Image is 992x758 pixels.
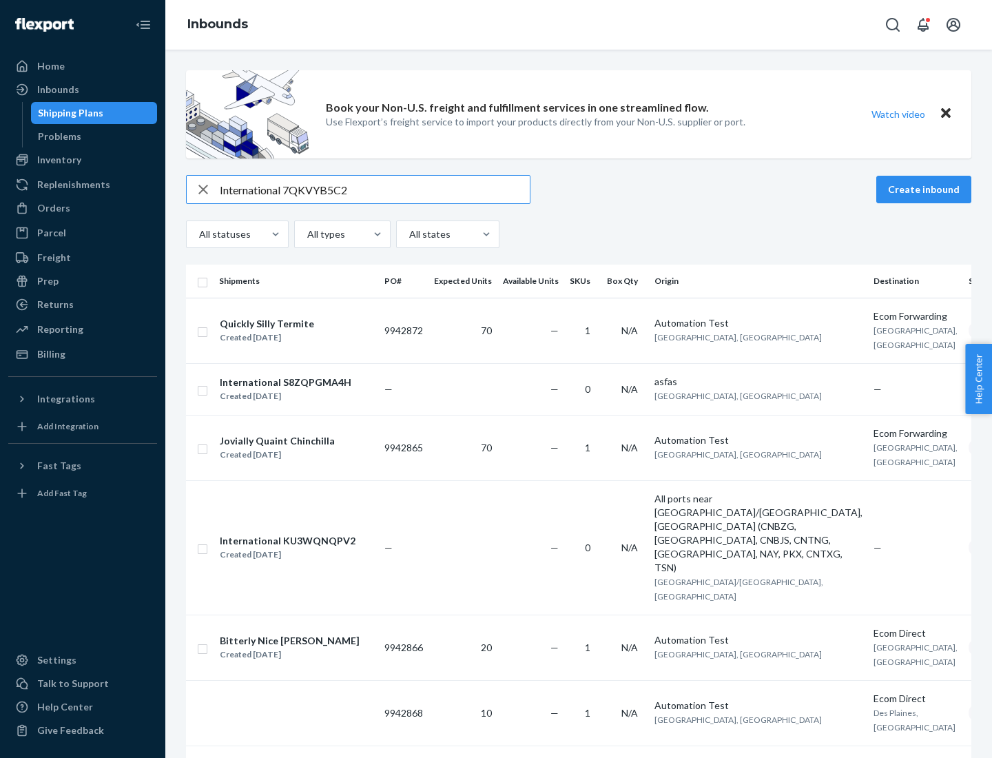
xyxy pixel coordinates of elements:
div: Home [37,59,65,73]
span: — [550,442,559,453]
span: [GEOGRAPHIC_DATA]/[GEOGRAPHIC_DATA], [GEOGRAPHIC_DATA] [654,577,823,602]
button: Open account menu [940,11,967,39]
div: Orders [37,201,70,215]
span: N/A [621,707,638,719]
td: 9942868 [379,680,428,746]
span: — [550,383,559,395]
div: Fast Tags [37,459,81,473]
a: Settings [8,649,157,671]
span: N/A [621,325,638,336]
td: 9942872 [379,298,428,363]
span: — [874,383,882,395]
span: N/A [621,442,638,453]
th: Shipments [214,265,379,298]
input: All states [408,227,409,241]
div: Automation Test [654,699,862,713]
a: Talk to Support [8,673,157,695]
button: Integrations [8,388,157,410]
button: Open Search Box [879,11,907,39]
th: Origin [649,265,868,298]
div: Billing [37,347,65,361]
span: N/A [621,383,638,395]
div: Ecom Direct [874,692,958,706]
div: Integrations [37,392,95,406]
span: — [550,325,559,336]
a: Returns [8,294,157,316]
span: 10 [481,707,492,719]
div: Freight [37,251,71,265]
div: Jovially Quaint Chinchilla [220,434,335,448]
div: Give Feedback [37,724,104,737]
div: Problems [38,130,81,143]
span: [GEOGRAPHIC_DATA], [GEOGRAPHIC_DATA] [654,391,822,401]
div: Automation Test [654,633,862,647]
button: Watch video [862,104,934,124]
span: [GEOGRAPHIC_DATA], [GEOGRAPHIC_DATA] [654,649,822,659]
span: 1 [585,707,590,719]
button: Help Center [965,344,992,414]
button: Close Navigation [130,11,157,39]
span: — [384,383,393,395]
span: 1 [585,442,590,453]
div: International S8ZQPGMA4H [220,376,351,389]
a: Shipping Plans [31,102,158,124]
a: Add Integration [8,416,157,438]
div: Parcel [37,226,66,240]
p: Use Flexport’s freight service to import your products directly from your Non-U.S. supplier or port. [326,115,745,129]
span: 0 [585,383,590,395]
button: Give Feedback [8,719,157,741]
div: Inbounds [37,83,79,96]
div: Returns [37,298,74,311]
a: Inventory [8,149,157,171]
div: Automation Test [654,433,862,447]
th: Box Qty [601,265,649,298]
span: [GEOGRAPHIC_DATA], [GEOGRAPHIC_DATA] [654,715,822,725]
a: Prep [8,270,157,292]
a: Inbounds [187,17,248,32]
div: Help Center [37,700,93,714]
ol: breadcrumbs [176,5,259,45]
div: Reporting [37,322,83,336]
a: Add Fast Tag [8,482,157,504]
input: All types [306,227,307,241]
button: Open notifications [909,11,937,39]
span: N/A [621,642,638,653]
span: — [550,707,559,719]
div: Created [DATE] [220,648,360,662]
button: Fast Tags [8,455,157,477]
span: 0 [585,542,590,553]
div: International KU3WQNQPV2 [220,534,355,548]
div: Inventory [37,153,81,167]
button: Close [937,104,955,124]
div: Created [DATE] [220,548,355,562]
span: [GEOGRAPHIC_DATA], [GEOGRAPHIC_DATA] [654,332,822,342]
div: Talk to Support [37,677,109,690]
div: Ecom Direct [874,626,958,640]
div: Automation Test [654,316,862,330]
div: Ecom Forwarding [874,309,958,323]
div: Created [DATE] [220,448,335,462]
button: Create inbound [876,176,971,203]
div: Prep [37,274,59,288]
div: Created [DATE] [220,331,314,345]
div: Replenishments [37,178,110,192]
span: [GEOGRAPHIC_DATA], [GEOGRAPHIC_DATA] [874,325,958,350]
a: Replenishments [8,174,157,196]
span: N/A [621,542,638,553]
span: — [384,542,393,553]
div: Bitterly Nice [PERSON_NAME] [220,634,360,648]
div: Quickly Silly Termite [220,317,314,331]
div: asfas [654,375,862,389]
a: Home [8,55,157,77]
span: — [550,542,559,553]
span: 20 [481,642,492,653]
span: 1 [585,325,590,336]
div: Add Integration [37,420,99,432]
span: — [550,642,559,653]
td: 9942866 [379,615,428,680]
div: Shipping Plans [38,106,103,120]
a: Billing [8,343,157,365]
span: — [874,542,882,553]
a: Inbounds [8,79,157,101]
